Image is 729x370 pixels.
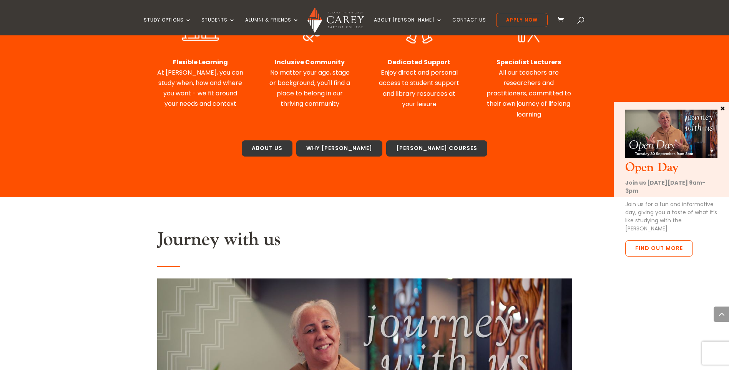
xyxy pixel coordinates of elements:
h2: Journey with us [157,228,572,255]
button: Close [719,105,726,112]
strong: Dedicated Support [388,58,450,67]
a: About Us [242,140,292,157]
a: Study Options [144,17,191,35]
a: Students [201,17,235,35]
img: Carey Baptist College [307,7,364,33]
p: All our teachers are researchers and practitioners, committed to their own journey of lifelong le... [485,57,572,120]
h3: Open Day [625,160,717,179]
a: About [PERSON_NAME] [374,17,442,35]
span: At [PERSON_NAME], you can study when, how and where you want - we fit around your needs and context [157,68,243,108]
a: Apply Now [496,13,548,27]
a: Open Day Oct 2025 [625,151,717,160]
span: No matter your age, stage or background, you'll find a place to belong in our thriving community [269,68,350,108]
div: Page 1 [266,57,353,109]
img: Open Day Oct 2025 [625,110,717,158]
a: Contact Us [452,17,486,35]
div: Page 1 [485,57,572,120]
strong: Flexible Learning [173,58,228,67]
a: Why [PERSON_NAME] [296,140,382,157]
strong: Specialist Lecturers [497,58,561,67]
p: Join us for a fun and informative day, giving you a taste of what it’s like studying with the [PE... [625,200,717,233]
strong: Inclusive Community [275,58,345,67]
p: Enjoy direct and personal access to student support and library resources at your leisure [376,57,462,109]
a: Find out more [625,240,693,257]
strong: Join us [DATE][DATE] 9am-3pm [625,179,705,195]
a: [PERSON_NAME] Courses [386,140,487,157]
div: Page 1 [157,57,244,109]
a: Alumni & Friends [245,17,299,35]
